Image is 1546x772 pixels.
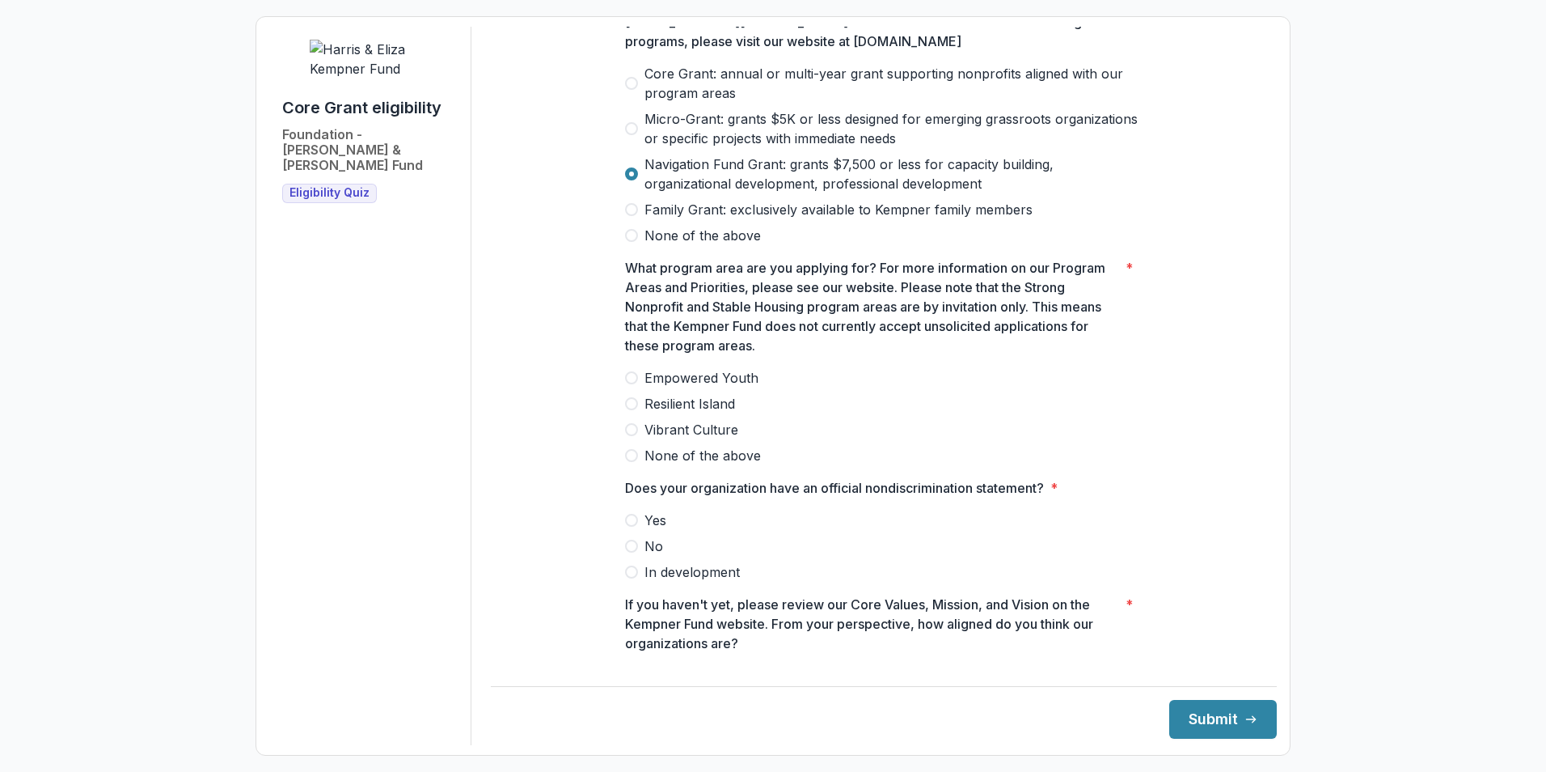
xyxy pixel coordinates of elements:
span: Micro-Grant: grants $5K or less designed for emerging grassroots organizations or specific projec... [644,109,1143,148]
span: Empowered Youth [644,368,758,388]
p: Does your organization have an official nondiscrimination statement? [625,478,1044,498]
img: Harris & Eliza Kempner Fund [310,40,431,78]
span: None of the above [644,446,761,465]
span: Navigation Fund Grant: grants $7,500 or less for capacity building, organizational development, p... [644,155,1143,193]
span: Resilient Island [644,394,735,414]
span: Vibrant Culture [644,420,738,439]
span: None of the above [644,226,761,245]
p: What program area are you applying for? For more information on our Program Areas and Priorities,... [625,258,1119,355]
p: If you haven't yet, please review our Core Values, Mission, and Vision on the Kempner Fund websit... [625,595,1119,653]
span: In development [644,562,740,582]
span: Family Grant: exclusively available to Kempner family members [644,200,1033,219]
span: Core Grant: annual or multi-year grant supporting nonprofits aligned with our program areas [644,64,1143,103]
h1: Core Grant eligibility [282,98,441,117]
h2: Foundation - [PERSON_NAME] & [PERSON_NAME] Fund [282,127,458,174]
button: Submit [1169,700,1277,739]
span: No [644,537,663,556]
span: Eligibility Quiz [289,186,370,200]
span: Yes [644,511,666,530]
